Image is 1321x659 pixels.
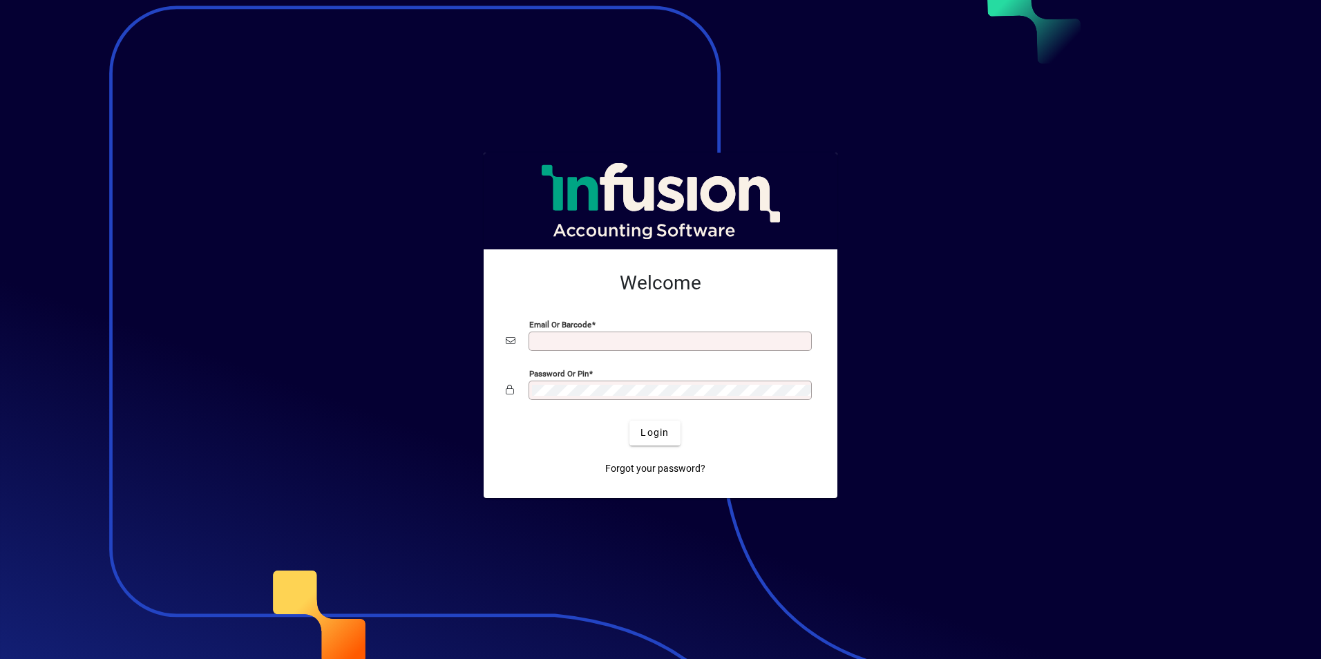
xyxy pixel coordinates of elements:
mat-label: Password or Pin [529,368,589,378]
a: Forgot your password? [600,457,711,481]
button: Login [629,421,680,446]
span: Forgot your password? [605,461,705,476]
mat-label: Email or Barcode [529,319,591,329]
h2: Welcome [506,271,815,295]
span: Login [640,426,669,440]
